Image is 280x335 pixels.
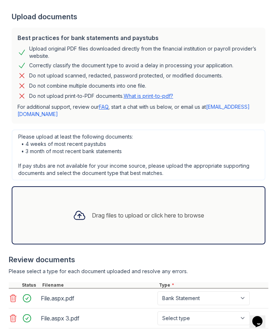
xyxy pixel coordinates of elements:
[249,306,273,328] iframe: chat widget
[17,104,250,117] a: [EMAIL_ADDRESS][DOMAIN_NAME]
[99,104,108,110] a: FAQ
[29,81,146,90] div: Do not combine multiple documents into one file.
[12,129,265,180] div: Please upload at least the following documents: • 4 weeks of most recent paystubs • 3 month of mo...
[17,33,260,42] div: Best practices for bank statements and paystubs
[92,211,204,220] div: Drag files to upload or click here to browse
[41,312,155,324] div: File.aspx 3.pdf
[41,292,155,304] div: File.aspx.pdf
[20,282,41,288] div: Status
[124,93,173,99] a: What is print-to-pdf?
[157,282,268,288] div: Type
[29,61,233,70] div: Correctly classify the document type to avoid a delay in processing your application.
[17,103,260,118] p: For additional support, review our , start a chat with us below, or email us at
[29,71,223,80] div: Do not upload scanned, redacted, password protected, or modified documents.
[29,45,260,60] div: Upload original PDF files downloaded directly from the financial institution or payroll provider’...
[12,12,268,22] div: Upload documents
[9,268,268,275] div: Please select a type for each document uploaded and resolve any errors.
[29,92,173,100] p: Do not upload print-to-PDF documents.
[9,255,268,265] div: Review documents
[41,282,157,288] div: Filename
